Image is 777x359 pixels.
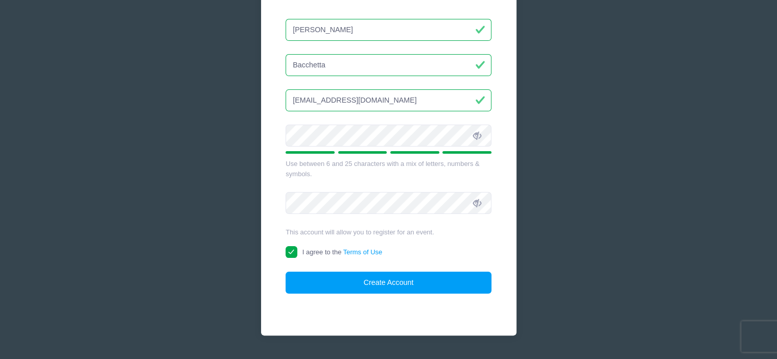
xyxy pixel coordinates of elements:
button: Create Account [286,272,491,294]
input: Email [286,89,491,111]
div: This account will allow you to register for an event. [286,227,491,237]
input: I agree to theTerms of Use [286,246,297,258]
span: I agree to the [302,248,382,256]
a: Terms of Use [343,248,383,256]
div: Use between 6 and 25 characters with a mix of letters, numbers & symbols. [286,159,491,179]
input: First Name [286,19,491,41]
input: Last Name [286,54,491,76]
